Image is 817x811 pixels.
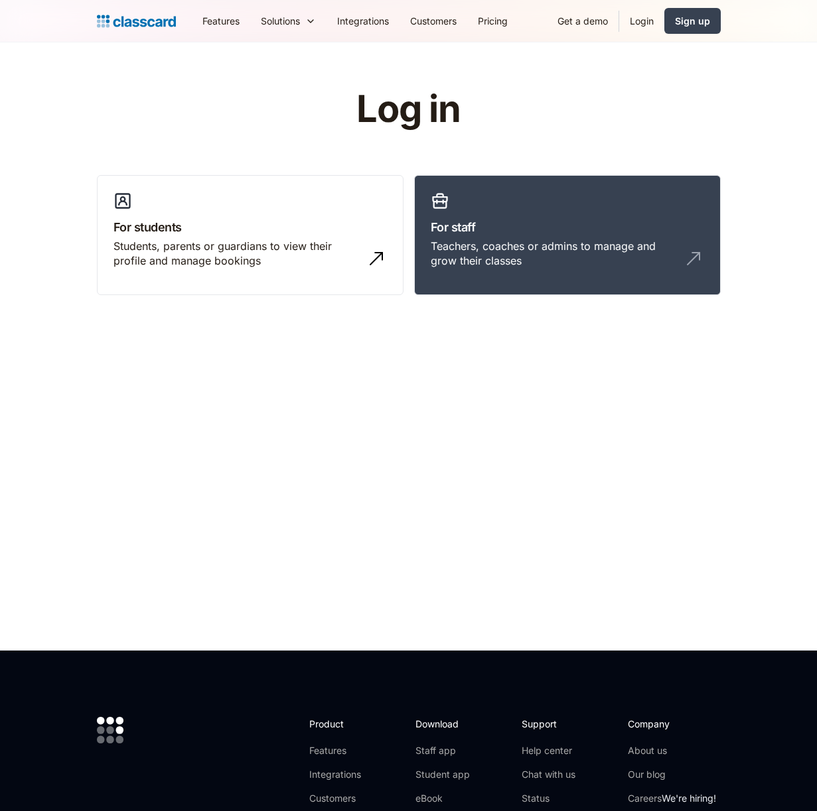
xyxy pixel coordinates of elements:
[97,12,176,31] a: home
[522,717,575,731] h2: Support
[522,744,575,757] a: Help center
[261,14,300,28] div: Solutions
[113,239,360,269] div: Students, parents or guardians to view their profile and manage bookings
[415,744,470,757] a: Staff app
[628,717,716,731] h2: Company
[192,6,250,36] a: Features
[467,6,518,36] a: Pricing
[327,6,400,36] a: Integrations
[628,768,716,781] a: Our blog
[675,14,710,28] div: Sign up
[619,6,664,36] a: Login
[628,792,716,805] a: CareersWe're hiring!
[400,6,467,36] a: Customers
[662,792,716,804] span: We're hiring!
[431,239,678,269] div: Teachers, coaches or admins to manage and grow their classes
[414,175,721,296] a: For staffTeachers, coaches or admins to manage and grow their classes
[415,768,470,781] a: Student app
[309,792,380,805] a: Customers
[97,175,404,296] a: For studentsStudents, parents or guardians to view their profile and manage bookings
[309,744,380,757] a: Features
[628,744,716,757] a: About us
[250,6,327,36] div: Solutions
[522,768,575,781] a: Chat with us
[664,8,721,34] a: Sign up
[431,218,704,236] h3: For staff
[113,218,387,236] h3: For students
[547,6,619,36] a: Get a demo
[522,792,575,805] a: Status
[198,89,619,130] h1: Log in
[309,717,380,731] h2: Product
[415,717,470,731] h2: Download
[309,768,380,781] a: Integrations
[415,792,470,805] a: eBook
